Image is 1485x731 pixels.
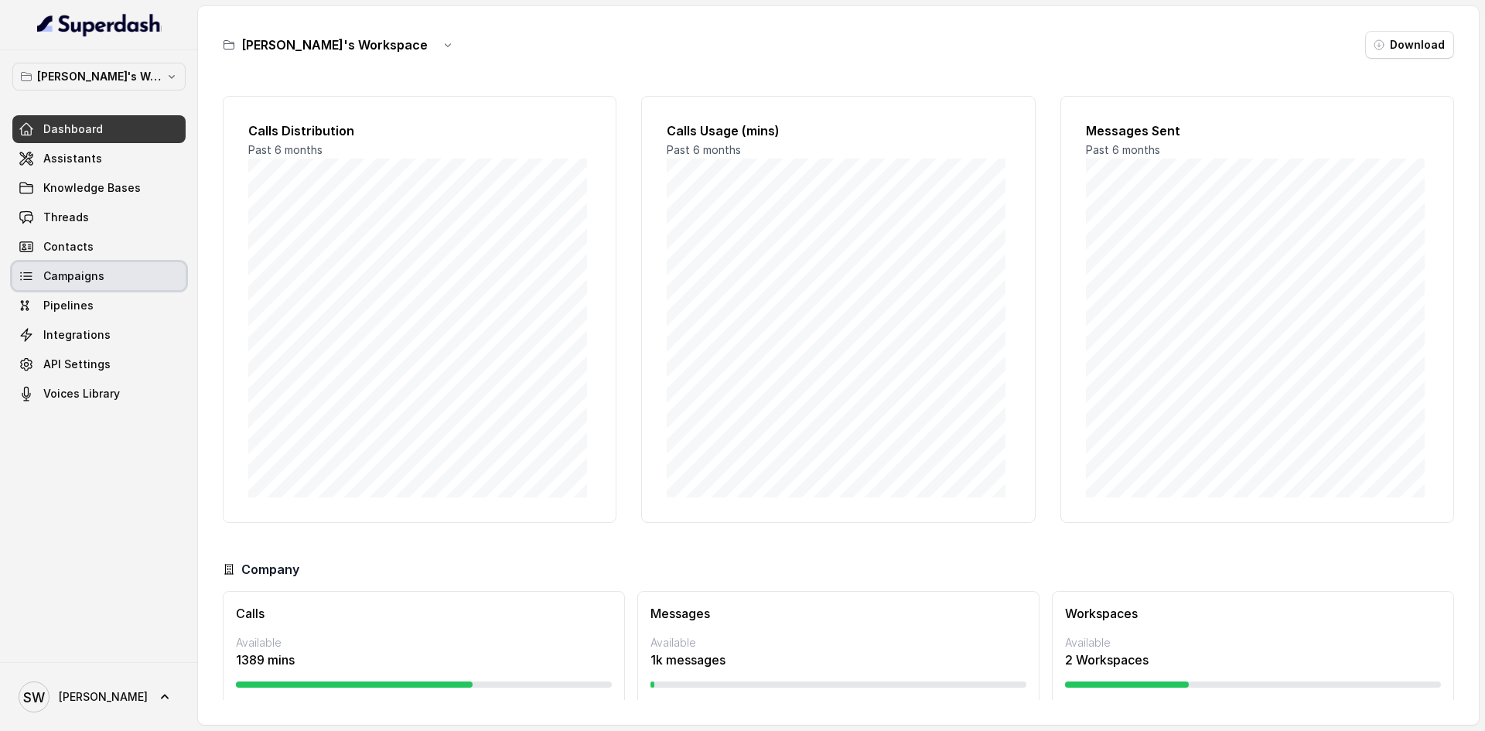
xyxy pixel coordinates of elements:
[12,350,186,378] a: API Settings
[248,121,591,140] h2: Calls Distribution
[241,36,428,54] h3: [PERSON_NAME]'s Workspace
[667,143,741,156] span: Past 6 months
[37,12,162,37] img: light.svg
[23,689,45,705] text: SW
[1065,635,1441,651] p: Available
[248,143,323,156] span: Past 6 months
[12,233,186,261] a: Contacts
[12,174,186,202] a: Knowledge Bases
[43,386,120,401] span: Voices Library
[12,321,186,349] a: Integrations
[43,268,104,284] span: Campaigns
[12,380,186,408] a: Voices Library
[236,604,612,623] h3: Calls
[12,203,186,231] a: Threads
[241,560,299,579] h3: Company
[1086,121,1429,140] h2: Messages Sent
[43,210,89,225] span: Threads
[12,115,186,143] a: Dashboard
[12,262,186,290] a: Campaigns
[236,651,612,669] p: 1389 mins
[43,298,94,313] span: Pipelines
[1086,143,1160,156] span: Past 6 months
[667,121,1009,140] h2: Calls Usage (mins)
[650,635,1026,651] p: Available
[12,675,186,719] a: [PERSON_NAME]
[650,651,1026,669] p: 1k messages
[43,121,103,137] span: Dashboard
[43,327,111,343] span: Integrations
[43,180,141,196] span: Knowledge Bases
[12,63,186,91] button: [PERSON_NAME]'s Workspace
[650,604,1026,623] h3: Messages
[43,239,94,254] span: Contacts
[43,357,111,372] span: API Settings
[1065,604,1441,623] h3: Workspaces
[1365,31,1454,59] button: Download
[12,145,186,173] a: Assistants
[37,67,161,86] p: [PERSON_NAME]'s Workspace
[59,689,148,705] span: [PERSON_NAME]
[12,292,186,319] a: Pipelines
[1065,651,1441,669] p: 2 Workspaces
[236,635,612,651] p: Available
[43,151,102,166] span: Assistants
